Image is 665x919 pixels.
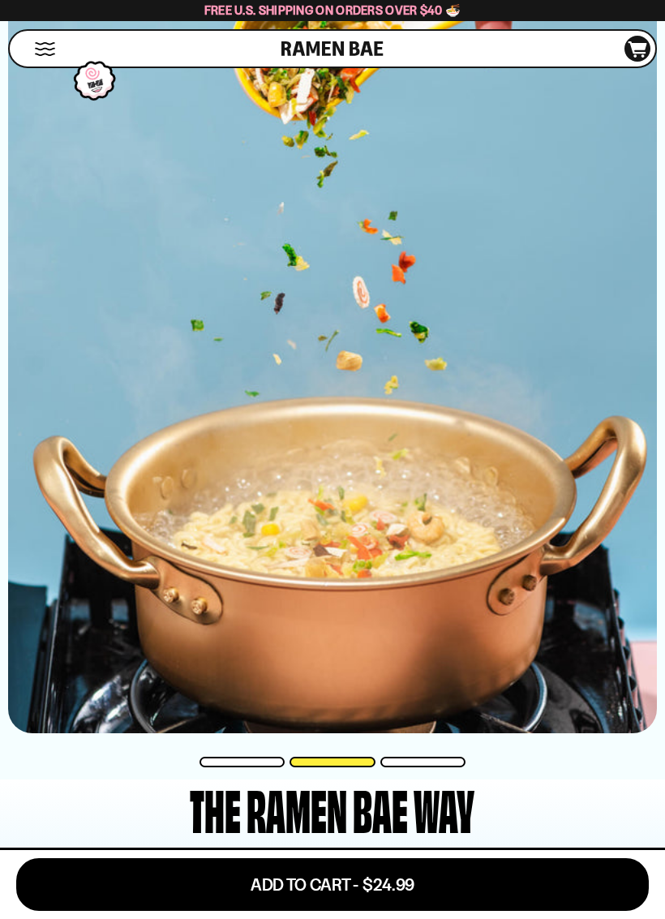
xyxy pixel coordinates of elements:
div: BAE [353,779,408,839]
button: Add To Cart - $24.99 [16,858,649,911]
li: Page dot 1 [199,757,285,767]
li: Page dot 3 [380,757,466,767]
button: Mobile Menu Trigger [34,42,56,56]
div: WAY [414,779,474,839]
div: RAMEN [247,779,347,839]
span: Free U.S. Shipping on Orders over $40 🍜 [204,2,461,18]
li: Page dot 2 [290,757,375,767]
div: THE [190,779,241,839]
